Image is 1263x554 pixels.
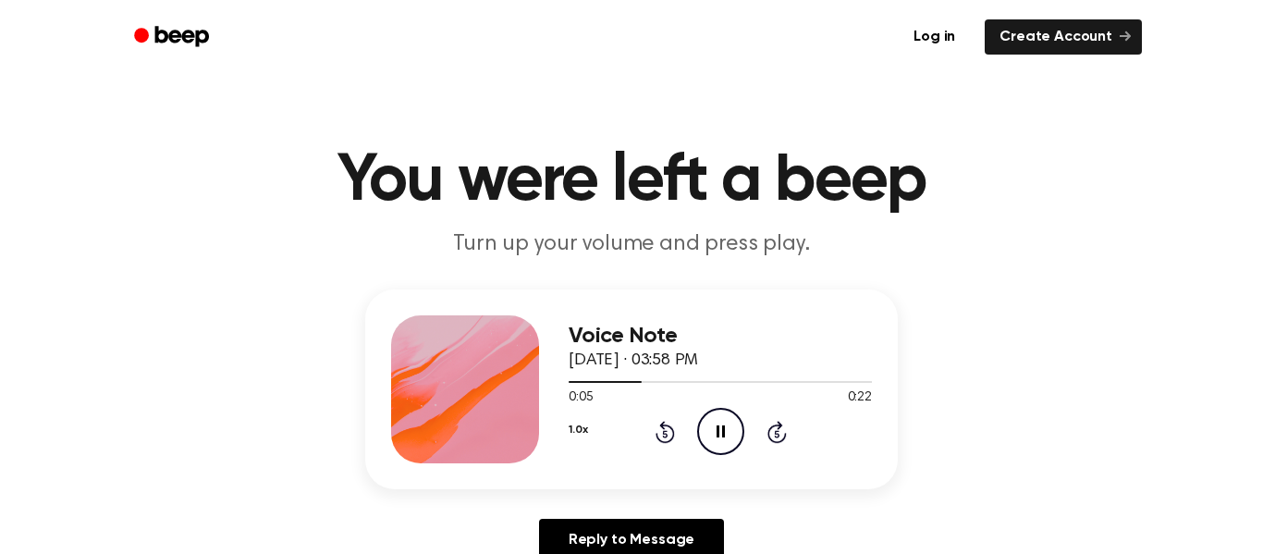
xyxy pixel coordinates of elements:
span: 0:22 [848,388,872,408]
h3: Voice Note [569,324,872,349]
button: 1.0x [569,414,587,446]
a: Beep [121,19,226,55]
h1: You were left a beep [158,148,1105,215]
span: [DATE] · 03:58 PM [569,352,698,369]
a: Create Account [985,19,1142,55]
a: Log in [895,16,974,58]
p: Turn up your volume and press play. [276,229,987,260]
span: 0:05 [569,388,593,408]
